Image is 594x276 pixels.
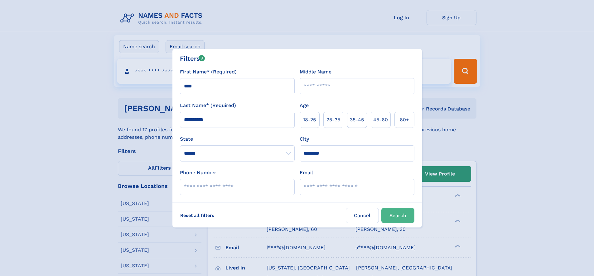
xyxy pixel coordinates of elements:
button: Search [381,208,414,223]
label: Cancel [346,208,379,223]
label: Email [300,169,313,176]
span: 45‑60 [373,116,388,124]
span: 25‑35 [326,116,340,124]
span: 35‑45 [350,116,364,124]
div: Filters [180,54,205,63]
label: Age [300,102,309,109]
label: State [180,135,295,143]
span: 18‑25 [303,116,316,124]
label: Middle Name [300,68,331,76]
label: Phone Number [180,169,216,176]
span: 60+ [400,116,409,124]
label: City [300,135,309,143]
label: First Name* (Required) [180,68,237,76]
label: Reset all filters [176,208,218,223]
label: Last Name* (Required) [180,102,236,109]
